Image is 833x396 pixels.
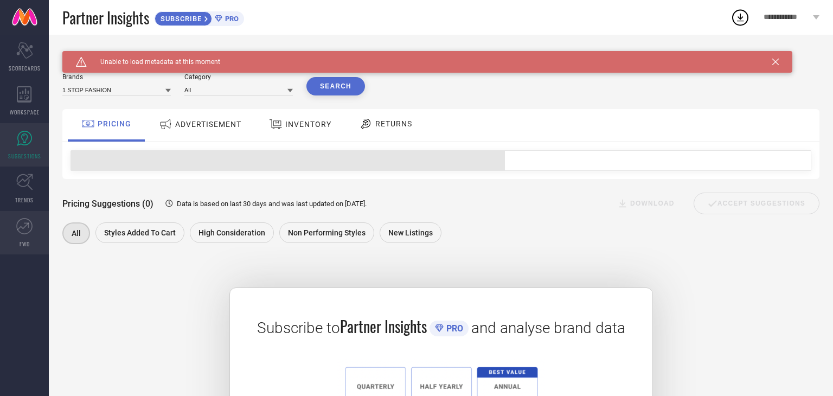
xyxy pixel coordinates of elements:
div: Category [184,73,293,81]
span: ADVERTISEMENT [175,120,241,129]
span: Pricing Suggestions (0) [62,199,153,209]
span: INVENTORY [285,120,331,129]
span: and analyse brand data [471,319,625,337]
span: SUBSCRIBE [155,15,204,23]
a: SUBSCRIBEPRO [155,9,244,26]
span: Subscribe to [257,319,340,337]
span: TRENDS [15,196,34,204]
span: PRICING [98,119,131,128]
span: High Consideration [198,228,265,237]
div: Open download list [731,8,750,27]
span: RETURNS [375,119,412,128]
h1: SUGGESTIONS [62,51,119,60]
button: Search [306,77,365,95]
span: SUGGESTIONS [8,152,41,160]
span: Partner Insights [340,315,427,337]
span: Partner Insights [62,7,149,29]
span: PRO [222,15,239,23]
span: Non Performing Styles [288,228,366,237]
span: FWD [20,240,30,248]
span: PRO [444,323,463,334]
span: Styles Added To Cart [104,228,176,237]
span: Data is based on last 30 days and was last updated on [DATE] . [177,200,367,208]
div: Accept Suggestions [694,193,819,214]
div: Brands [62,73,171,81]
span: New Listings [388,228,433,237]
span: Unable to load metadata at this moment [87,58,220,66]
span: SCORECARDS [9,64,41,72]
span: All [72,229,81,238]
span: WORKSPACE [10,108,40,116]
